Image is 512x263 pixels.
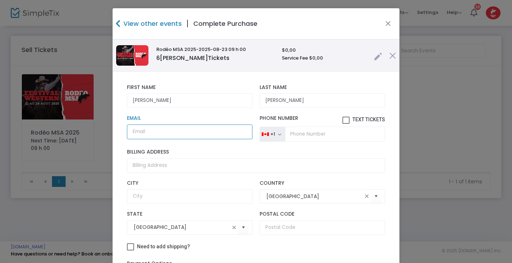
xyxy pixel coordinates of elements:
[156,54,160,62] span: 6
[127,189,252,204] input: City
[285,127,385,142] input: Phone Number
[260,115,385,124] label: Phone Number
[260,180,385,187] label: Country
[260,93,385,108] input: Last Name
[134,224,230,231] input: Select State
[384,19,393,28] button: Close
[260,220,385,235] input: Postal Code
[352,117,385,122] span: Text Tickets
[127,125,252,139] input: Email
[389,52,396,59] img: cross.png
[208,54,229,62] span: Tickets
[127,158,385,173] input: Billing Address
[127,211,252,217] label: State
[266,193,362,200] input: Select Country
[193,19,257,28] h4: Complete Purchase
[282,47,367,53] h6: $0,00
[260,127,285,142] button: +1
[127,149,385,155] label: Billing Address
[156,47,275,52] h6: Rodéo MSA 2025
[182,17,193,30] span: |
[196,46,246,53] span: -2025-08-23 09 h 00
[127,115,252,122] label: Email
[127,84,252,91] label: First Name
[362,192,371,201] span: clear
[238,220,248,235] button: Select
[127,180,252,187] label: City
[260,84,385,91] label: Last Name
[137,244,190,249] span: Need to add shipping?
[282,55,367,61] h6: Service Fee $0,00
[122,19,182,28] h4: View other events
[127,93,252,108] input: First Name
[371,189,381,204] button: Select
[270,131,275,137] div: +1
[230,223,238,232] span: clear
[260,211,385,217] label: Postal Code
[156,54,229,62] span: [PERSON_NAME]
[116,45,148,66] img: Image-event.png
